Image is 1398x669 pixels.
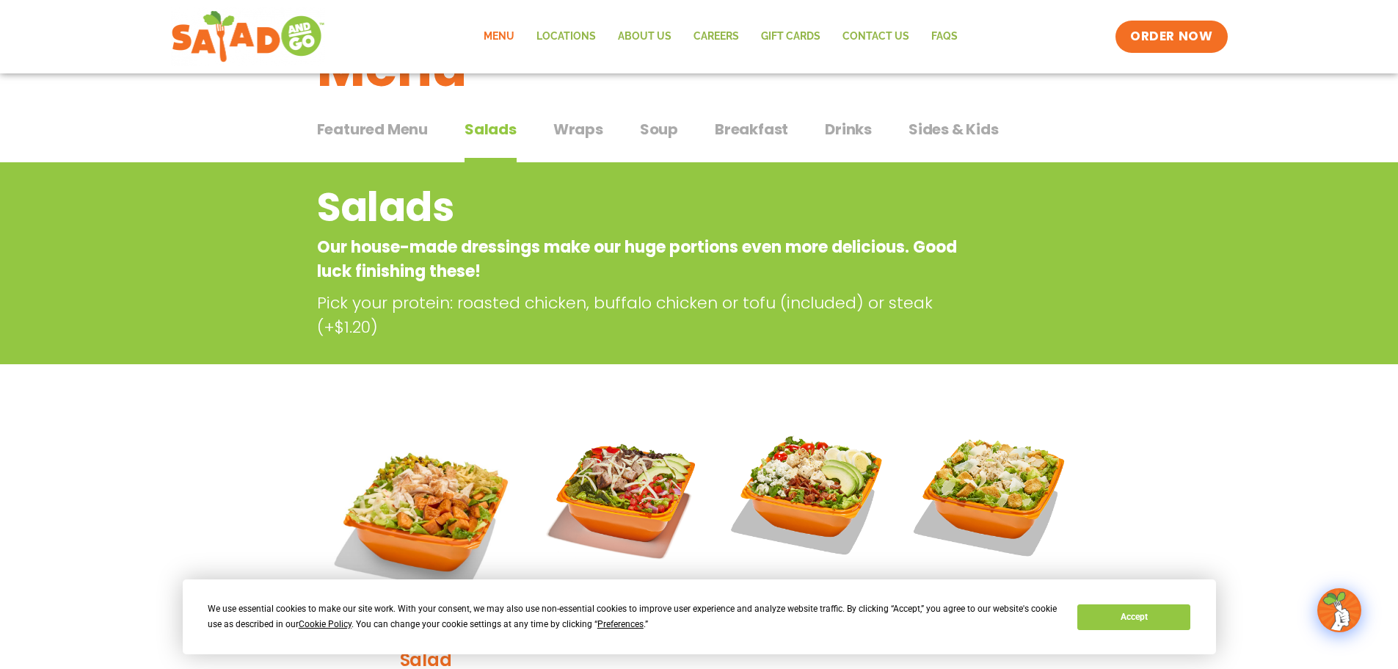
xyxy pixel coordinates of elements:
div: We use essential cookies to make our site work. With your consent, we may also use non-essential ... [208,601,1060,632]
img: Product photo for Fajita Salad [545,414,705,574]
p: Our house-made dressings make our huge portions even more delicious. Good luck finishing these! [317,235,964,283]
span: Sides & Kids [909,118,999,140]
img: Product photo for Caesar Salad [910,414,1070,574]
a: Menu [473,20,525,54]
img: wpChatIcon [1319,590,1360,631]
span: Salads [465,118,517,140]
nav: Menu [473,20,969,54]
img: Product photo for Southwest Harvest Salad [328,414,524,610]
a: FAQs [920,20,969,54]
a: Careers [682,20,750,54]
button: Accept [1077,604,1190,630]
span: Wraps [553,118,603,140]
a: About Us [607,20,682,54]
img: new-SAG-logo-768×292 [171,7,326,66]
img: Product photo for Cobb Salad [728,414,888,574]
a: GIFT CARDS [750,20,831,54]
p: Pick your protein: roasted chicken, buffalo chicken or tofu (included) or steak (+$1.20) [317,291,970,339]
div: Cookie Consent Prompt [183,579,1216,654]
span: Drinks [825,118,872,140]
h2: Salads [317,178,964,237]
span: Preferences [597,619,644,629]
span: ORDER NOW [1130,28,1212,46]
a: ORDER NOW [1115,21,1227,53]
span: Breakfast [715,118,788,140]
span: Cookie Policy [299,619,352,629]
div: Tabbed content [317,113,1082,163]
a: Locations [525,20,607,54]
a: Contact Us [831,20,920,54]
span: Soup [640,118,678,140]
span: Featured Menu [317,118,428,140]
